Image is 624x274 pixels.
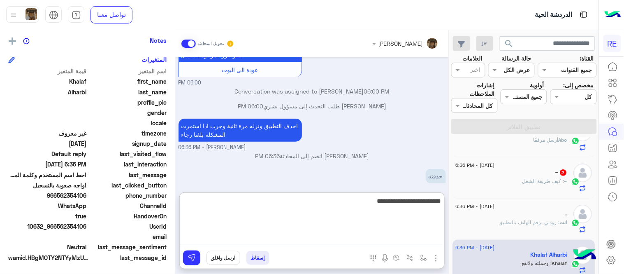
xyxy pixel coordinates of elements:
label: مخصص إلى: [563,81,594,89]
img: create order [393,255,400,261]
img: defaultAdmin.png [574,164,592,182]
label: أولوية [530,81,544,89]
a: tab [68,6,84,23]
img: Trigger scenario [407,255,413,261]
img: defaultAdmin.png [574,205,592,223]
button: إسقاط [246,251,269,265]
span: أرسل مرفقًا [534,137,559,143]
h5: ~ [556,169,568,176]
button: تطبيق الفلاتر [451,119,597,134]
img: profile [8,10,19,20]
label: العلامات [462,54,482,63]
span: last_message [88,171,167,179]
button: create order [390,251,404,265]
h5: Khalaf Alharbi [531,251,568,258]
span: احط اسم المستخدم وكلمة المرور يدخل ويطلعني على طول المشكله لها 5 ايام [8,171,87,179]
img: tab [49,10,58,20]
span: 2023-09-15T17:11:40.089Z [8,139,87,148]
span: 06:00 PM [364,88,390,95]
span: 06:36 PM [255,152,280,159]
span: Khalaf [552,260,568,266]
span: Alharbi [8,88,87,96]
a: تواصل معنا [90,6,132,23]
span: last_interaction [88,160,167,169]
span: HandoverOn [88,212,167,220]
label: حالة الرسالة [502,54,532,63]
span: زودني برقم الهاتف بالتطبيق [499,219,560,225]
div: RE [603,35,621,52]
img: tab [579,9,589,20]
div: اختر [471,65,482,76]
span: UserId [88,222,167,231]
span: ~ [565,178,568,184]
span: true [8,212,87,220]
p: [PERSON_NAME] انضم إلى المحادثة [179,152,446,160]
button: ارسل واغلق [206,251,240,265]
img: select flow [420,255,427,261]
span: اواجه صعوبة بالتسجيل [8,181,87,190]
span: profile_pic [88,98,167,107]
span: قيمة المتغير [8,67,87,75]
span: gender [88,108,167,117]
small: تحويل المحادثة [197,40,225,47]
span: 2025-08-14T15:36:36.4717956Z [8,160,87,169]
span: [DATE] - 6:36 PM [456,162,495,169]
span: 06:00 PM [179,79,202,87]
span: last_message_sentiment [88,243,167,251]
span: وحملته ولانفع [522,260,552,266]
span: 2 [560,169,567,176]
img: send voice note [380,253,390,263]
span: Khalaf [8,77,87,86]
p: الدردشة الحية [535,9,573,21]
span: [PERSON_NAME] - 06:36 PM [179,144,246,152]
span: timezone [88,129,167,138]
span: null [8,108,87,117]
label: القناة: [580,54,594,63]
span: first_name [88,77,167,86]
span: 0 [8,243,87,251]
span: ChannelId [88,201,167,210]
img: hulul-logo.png [571,241,599,270]
button: select flow [417,251,431,265]
img: WhatsApp [572,137,580,145]
img: add [9,37,16,45]
span: phone_number [88,191,167,200]
span: انت [560,219,568,225]
label: إشارات الملاحظات [451,81,495,98]
span: 966562354106 [8,191,87,200]
span: null [8,119,87,127]
img: Logo [605,6,621,23]
span: last_name [88,88,167,96]
button: Trigger scenario [404,251,417,265]
span: last_clicked_button [88,181,167,190]
span: 2 [8,201,87,210]
h6: المتغيرات [142,56,167,63]
span: Abo [559,137,568,143]
p: 14/8/2025, 6:36 PM [179,119,302,142]
p: 14/8/2025, 6:36 PM [426,169,446,183]
span: last_visited_flow [88,150,167,158]
img: WhatsApp [572,219,580,227]
span: كيف طريقة الشغل [523,178,565,184]
p: [PERSON_NAME] طلب التحدث إلى مسؤول بشري [179,102,446,110]
span: 10632_966562354106 [8,222,87,231]
img: WhatsApp [572,260,580,268]
img: notes [23,38,30,44]
img: WhatsApp [572,178,580,186]
span: signup_date [88,139,167,148]
span: wamid.HBgMOTY2NTYyMzU0MTA2FQIAEhgUM0FFQjU0NzVFMkRFQjUxNUQwMTEA [8,253,90,262]
span: 06:00 PM [238,103,263,110]
span: locale [88,119,167,127]
img: userImage [26,8,37,20]
span: email [88,232,167,241]
span: [DATE] - 6:36 PM [456,244,495,251]
span: [DATE] - 6:36 PM [456,203,495,210]
span: null [8,232,87,241]
span: last_message_id [92,253,167,262]
span: Default reply [8,150,87,158]
p: Conversation was assigned to [PERSON_NAME] [179,87,446,96]
img: tab [72,10,81,20]
span: اسم المتغير [88,67,167,75]
img: make a call [370,255,377,262]
button: search [499,36,520,54]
